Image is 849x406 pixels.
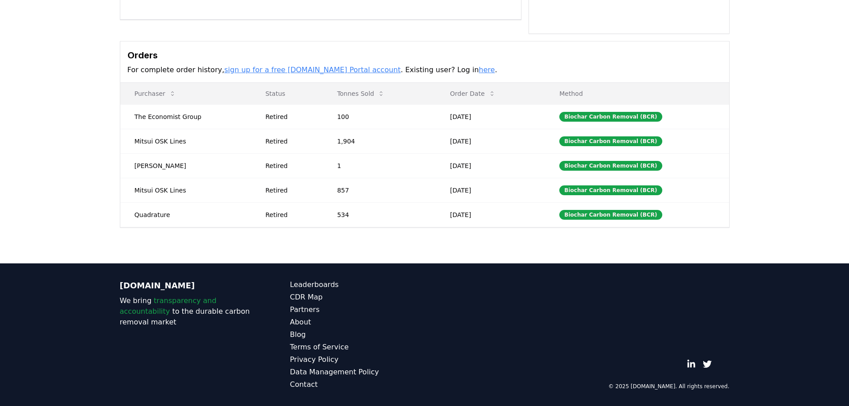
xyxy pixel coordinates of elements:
div: Retired [265,186,316,195]
a: LinkedIn [687,360,696,369]
a: sign up for a free [DOMAIN_NAME] Portal account [224,66,401,74]
span: transparency and accountability [120,296,217,316]
div: Retired [265,210,316,219]
a: Contact [290,379,425,390]
a: Partners [290,304,425,315]
p: © 2025 [DOMAIN_NAME]. All rights reserved. [608,383,730,390]
td: The Economist Group [120,104,251,129]
td: Mitsui OSK Lines [120,178,251,202]
div: Retired [265,137,316,146]
p: We bring to the durable carbon removal market [120,295,254,328]
button: Order Date [443,85,503,103]
td: [DATE] [436,178,545,202]
p: For complete order history, . Existing user? Log in . [127,65,722,75]
button: Purchaser [127,85,183,103]
td: [DATE] [436,153,545,178]
td: Mitsui OSK Lines [120,129,251,153]
a: CDR Map [290,292,425,303]
td: Quadrature [120,202,251,227]
div: Biochar Carbon Removal (BCR) [559,185,662,195]
p: [DOMAIN_NAME] [120,279,254,292]
a: Leaderboards [290,279,425,290]
p: Method [552,89,722,98]
a: Terms of Service [290,342,425,353]
div: Biochar Carbon Removal (BCR) [559,210,662,220]
td: [DATE] [436,104,545,129]
a: Data Management Policy [290,367,425,377]
a: About [290,317,425,328]
div: Biochar Carbon Removal (BCR) [559,112,662,122]
div: Retired [265,161,316,170]
a: Privacy Policy [290,354,425,365]
td: [DATE] [436,202,545,227]
button: Tonnes Sold [330,85,392,103]
h3: Orders [127,49,722,62]
a: here [479,66,495,74]
a: Blog [290,329,425,340]
td: 1 [323,153,435,178]
td: [DATE] [436,129,545,153]
div: Retired [265,112,316,121]
div: Biochar Carbon Removal (BCR) [559,161,662,171]
td: 534 [323,202,435,227]
a: Twitter [703,360,712,369]
div: Biochar Carbon Removal (BCR) [559,136,662,146]
td: 1,904 [323,129,435,153]
td: [PERSON_NAME] [120,153,251,178]
td: 857 [323,178,435,202]
td: 100 [323,104,435,129]
p: Status [258,89,316,98]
